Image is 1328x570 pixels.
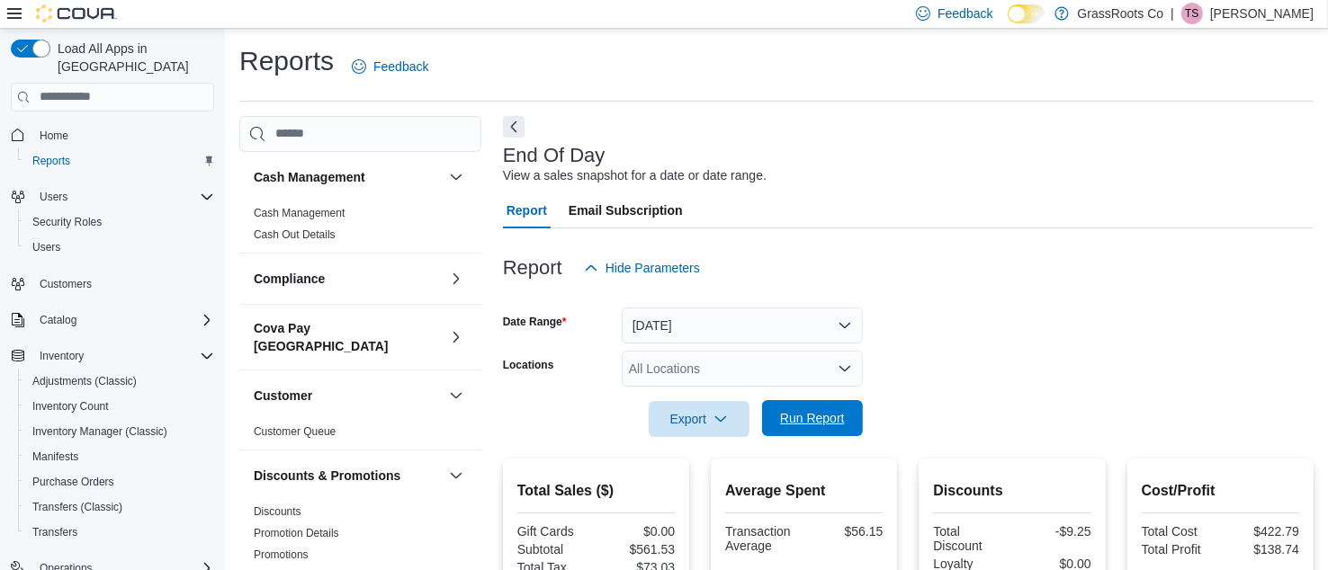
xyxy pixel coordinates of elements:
button: Transfers [18,520,221,545]
div: Transaction Average [725,524,801,553]
h1: Reports [239,43,334,79]
div: $422.79 [1224,524,1299,539]
button: Customer [254,387,442,405]
a: Home [32,125,76,147]
div: $561.53 [599,542,675,557]
button: Reports [18,148,221,174]
span: Promotion Details [254,526,339,540]
input: Dark Mode [1008,4,1045,23]
button: Discounts & Promotions [445,465,467,486]
h3: Customer [254,387,312,405]
span: Adjustments (Classic) [25,370,214,392]
a: Promotions [254,548,309,561]
a: Feedback [345,49,435,85]
button: Cash Management [445,166,467,188]
button: Cova Pay [GEOGRAPHIC_DATA] [254,319,442,355]
div: $0.00 [599,524,675,539]
button: Purchase Orders [18,469,221,494]
h3: End Of Day [503,145,606,166]
span: Promotions [254,548,309,562]
span: Cash Out Details [254,227,336,242]
span: Reports [32,154,70,168]
a: Customer Queue [254,425,336,438]
button: Inventory [4,343,221,369]
span: Transfers [25,521,214,543]
a: Cash Management [254,207,345,219]
button: Catalog [32,309,84,331]
button: Inventory Manager (Classic) [18,419,221,444]
div: Total Profit [1142,542,1217,557]
span: Report [507,192,547,228]
span: Run Report [780,409,845,427]
span: Purchase Orders [32,475,114,489]
span: Adjustments (Classic) [32,374,137,388]
button: Run Report [762,400,863,436]
span: Inventory Manager (Classic) [32,424,167,439]
span: Discounts [254,504,301,519]
span: Customer Queue [254,424,336,439]
a: Purchase Orders [25,471,121,493]
button: Cova Pay [GEOGRAPHIC_DATA] [445,326,467,348]
button: Hide Parameters [577,250,707,286]
a: Manifests [25,446,85,468]
button: Users [18,235,221,260]
span: Customers [40,277,92,291]
h2: Average Spent [725,480,883,502]
button: [DATE] [622,307,863,343]
a: Discounts [254,505,301,518]
a: Customers [32,273,99,295]
a: Inventory Count [25,396,116,417]
button: Users [32,186,75,208]
span: Purchase Orders [25,471,214,493]
span: Customers [32,272,214,295]
a: Users [25,236,67,258]
span: Manifests [25,446,214,468]
h3: Report [503,257,562,279]
button: Customers [4,271,221,297]
h2: Discounts [933,480,1090,502]
button: Discounts & Promotions [254,467,442,485]
span: Export [660,401,739,437]
span: Inventory [40,349,84,363]
button: Manifests [18,444,221,469]
button: Catalog [4,307,221,333]
div: $56.15 [808,524,884,539]
span: Inventory Count [25,396,214,417]
div: Cash Management [239,202,481,253]
p: GrassRoots Co [1078,3,1164,24]
button: Open list of options [838,361,852,376]
span: Feedback [373,58,428,76]
span: Manifests [32,450,78,464]
span: TS [1185,3,1198,24]
button: Compliance [445,268,467,289]
button: Inventory Count [18,394,221,419]
button: Next [503,116,525,138]
div: Gift Cards [517,524,593,539]
span: Users [40,190,67,204]
span: Transfers [32,525,77,539]
button: Cash Management [254,168,442,186]
button: Home [4,122,221,148]
h2: Total Sales ($) [517,480,675,502]
span: Feedback [938,4,992,22]
button: Export [649,401,749,437]
a: Reports [25,150,77,172]
a: Security Roles [25,211,109,233]
button: Compliance [254,270,442,288]
button: Adjustments (Classic) [18,369,221,394]
span: Email Subscription [569,192,683,228]
span: Reports [25,150,214,172]
div: Subtotal [517,542,593,557]
span: Users [32,186,214,208]
a: Cash Out Details [254,228,336,241]
button: Users [4,184,221,209]
span: Users [32,240,60,254]
p: | [1171,3,1174,24]
label: Locations [503,358,554,372]
span: Dark Mode [1008,23,1009,24]
span: Transfers (Classic) [32,500,122,514]
h2: Cost/Profit [1142,480,1299,502]
span: Catalog [32,309,214,331]
a: Transfers [25,521,85,543]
